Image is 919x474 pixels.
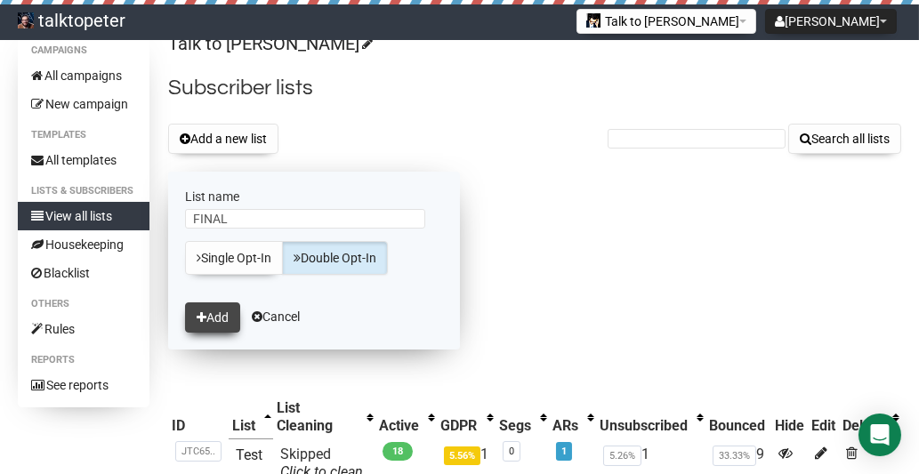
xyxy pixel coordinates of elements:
a: New campaign [18,90,149,118]
a: Cancel [252,309,300,324]
a: See reports [18,371,149,399]
div: List [232,417,255,435]
a: Test [236,446,262,463]
th: Active: No sort applied, activate to apply an ascending sort [375,396,437,438]
a: Blacklist [18,259,149,287]
th: List: Ascending sort applied, activate to apply a descending sort [229,396,273,438]
li: Templates [18,125,149,146]
a: Single Opt-In [185,241,283,275]
img: favicons [586,13,601,28]
li: Others [18,293,149,315]
th: Edit: No sort applied, sorting is disabled [808,396,839,438]
div: Open Intercom Messenger [859,414,901,456]
th: GDPR: No sort applied, activate to apply an ascending sort [437,396,496,438]
div: ID [172,417,225,435]
li: Lists & subscribers [18,181,149,202]
div: Segs [499,417,531,435]
span: 5.26% [603,446,641,466]
a: Double Opt-In [282,241,388,275]
button: Search all lists [788,124,901,154]
a: All campaigns [18,61,149,90]
label: List name [185,189,443,205]
th: Hide: No sort applied, sorting is disabled [771,396,808,438]
div: Unsubscribed [600,417,688,435]
div: List Cleaning [277,399,358,435]
a: Housekeeping [18,230,149,259]
div: Bounced [709,417,768,435]
input: The name of your new list [185,209,425,229]
button: Add [185,302,240,333]
th: List Cleaning: No sort applied, activate to apply an ascending sort [273,396,375,438]
img: 9fe22509c2eb07daf86809d6c5f90dbe [18,12,34,28]
span: 18 [383,442,413,461]
th: Segs: No sort applied, activate to apply an ascending sort [496,396,549,438]
th: ARs: No sort applied, activate to apply an ascending sort [549,396,596,438]
button: [PERSON_NAME] [765,9,897,34]
div: GDPR [440,417,478,435]
li: Reports [18,349,149,371]
th: Bounced: No sort applied, sorting is disabled [705,396,771,438]
button: Talk to [PERSON_NAME] [576,9,756,34]
div: ARs [552,417,578,435]
button: Add a new list [168,124,278,154]
th: Unsubscribed: No sort applied, activate to apply an ascending sort [596,396,705,438]
a: 1 [561,446,567,457]
a: Rules [18,315,149,343]
th: Delete: No sort applied, activate to apply an ascending sort [839,396,901,438]
a: View all lists [18,202,149,230]
div: Hide [775,417,804,435]
li: Campaigns [18,40,149,61]
span: 33.33% [713,446,756,466]
a: All templates [18,146,149,174]
span: 5.56% [444,446,480,465]
a: Talk to [PERSON_NAME] [168,33,370,54]
a: 0 [509,446,514,457]
h2: Subscriber lists [168,72,901,104]
div: Active [379,417,419,435]
span: JTC65.. [175,441,222,462]
div: Edit [811,417,835,435]
div: Delete [842,417,883,435]
th: ID: No sort applied, sorting is disabled [168,396,229,438]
